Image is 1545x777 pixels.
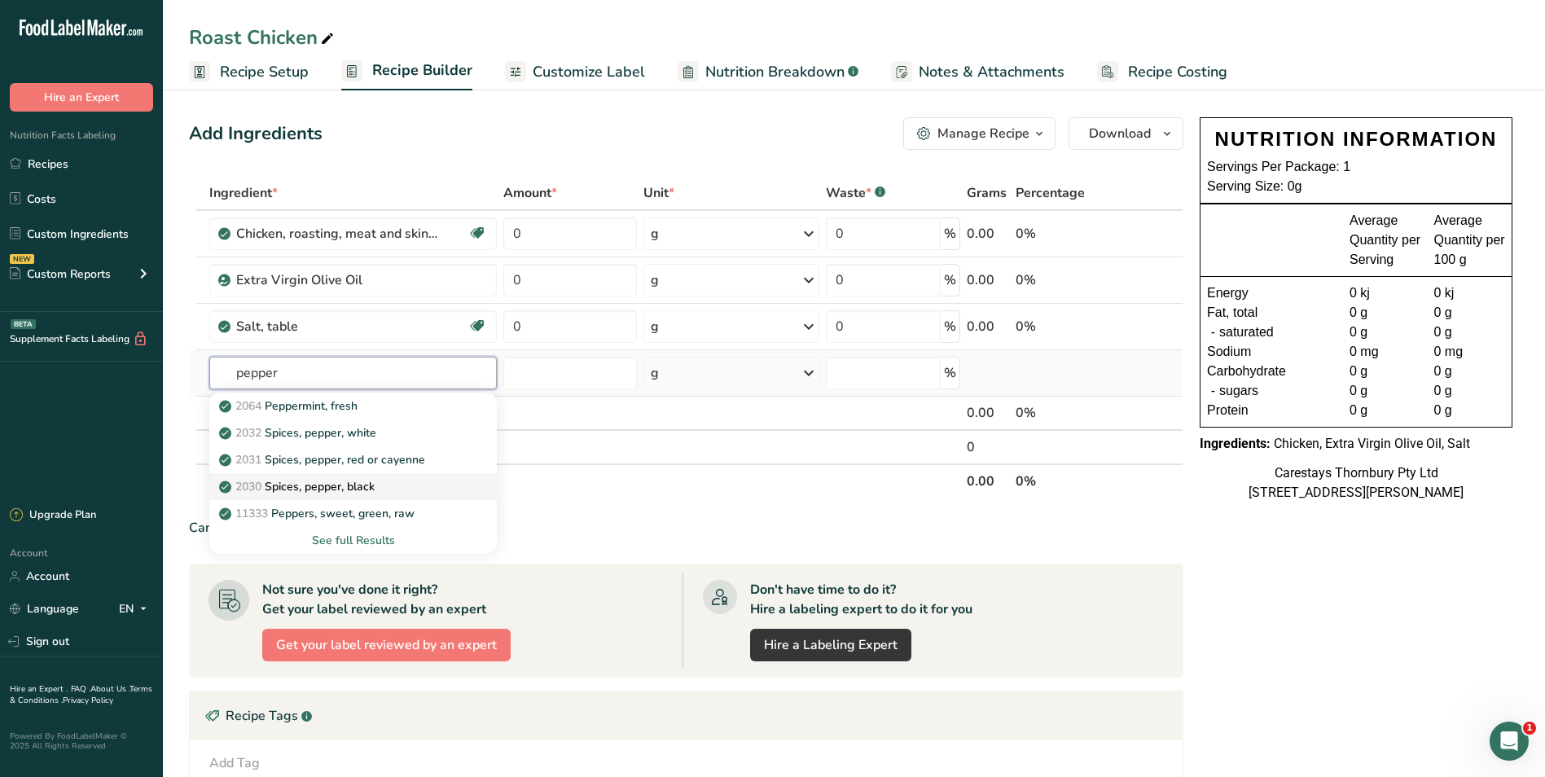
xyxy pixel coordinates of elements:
[11,319,36,329] div: BETA
[1350,381,1421,401] div: 0 g
[189,121,323,147] div: Add Ingredients
[189,23,337,52] div: Roast Chicken
[262,580,486,619] div: Not sure you've done it right? Get your label reviewed by an expert
[209,357,498,389] input: Add Ingredient
[750,580,972,619] div: Don't have time to do it? Hire a labeling expert to do it for you
[1097,54,1227,90] a: Recipe Costing
[750,629,911,661] a: Hire a Labeling Expert
[1089,124,1151,143] span: Download
[967,183,1007,203] span: Grams
[651,270,659,290] div: g
[1016,270,1106,290] div: 0%
[1207,323,1219,342] div: -
[209,446,498,473] a: 2031Spices, pepper, red or cayenne
[1274,436,1470,451] span: Chicken, Extra Virgin Olive Oil, Salt
[10,83,153,112] button: Hire an Expert
[1434,323,1506,342] div: 0 g
[209,473,498,500] a: 2030Spices, pepper, black
[236,270,440,290] div: Extra Virgin Olive Oil
[967,317,1010,336] div: 0.00
[1207,401,1249,420] span: Protein
[10,507,96,524] div: Upgrade Plan
[90,683,129,695] a: About Us .
[967,403,1010,423] div: 0.00
[119,599,153,619] div: EN
[189,518,1183,538] div: Can't find your ingredient?
[967,224,1010,244] div: 0.00
[1200,463,1512,503] div: Carestays Thornbury Pty Ltd [STREET_ADDRESS][PERSON_NAME]
[1434,211,1506,270] div: Average Quantity per 100 g
[1207,283,1249,303] span: Energy
[1207,303,1258,323] span: Fat, total
[1207,157,1505,177] div: Servings Per Package: 1
[1434,401,1506,420] div: 0 g
[209,419,498,446] a: 2032Spices, pepper, white
[222,505,415,522] p: Peppers, sweet, green, raw
[1200,436,1271,451] span: Ingredients:
[63,695,113,706] a: Privacy Policy
[1434,381,1506,401] div: 0 g
[341,52,472,91] a: Recipe Builder
[235,425,261,441] span: 2032
[891,54,1064,90] a: Notes & Attachments
[71,683,90,695] a: FAQ .
[10,595,79,623] a: Language
[937,124,1029,143] div: Manage Recipe
[705,61,845,83] span: Nutrition Breakdown
[10,683,152,706] a: Terms & Conditions .
[209,753,260,773] div: Add Tag
[1207,342,1251,362] span: Sodium
[10,683,68,695] a: Hire an Expert .
[222,424,376,441] p: Spices, pepper, white
[1016,403,1106,423] div: 0%
[1490,722,1529,761] iframe: Intercom live chat
[222,478,375,495] p: Spices, pepper, black
[222,397,358,415] p: Peppermint, fresh
[1350,323,1421,342] div: 0 g
[533,61,645,83] span: Customize Label
[1434,283,1506,303] div: 0 kj
[10,254,34,264] div: NEW
[235,398,261,414] span: 2064
[903,117,1056,150] button: Manage Recipe
[1350,303,1421,323] div: 0 g
[1207,125,1505,154] div: NUTRITION INFORMATION
[1128,61,1227,83] span: Recipe Costing
[209,500,498,527] a: 11333Peppers, sweet, green, raw
[209,527,498,554] div: See full Results
[1016,317,1106,336] div: 0%
[1207,381,1219,401] div: -
[1350,362,1421,381] div: 0 g
[1016,224,1106,244] div: 0%
[262,629,511,661] button: Get your label reviewed by an expert
[826,183,885,203] div: Waste
[963,463,1013,498] th: 0.00
[222,451,425,468] p: Spices, pepper, red or cayenne
[235,452,261,468] span: 2031
[1523,722,1536,735] span: 1
[220,61,309,83] span: Recipe Setup
[10,731,153,751] div: Powered By FoodLabelMaker © 2025 All Rights Reserved
[235,506,268,521] span: 11333
[919,61,1064,83] span: Notes & Attachments
[1350,283,1421,303] div: 0 kj
[503,183,557,203] span: Amount
[1069,117,1183,150] button: Download
[1434,362,1506,381] div: 0 g
[236,224,440,244] div: Chicken, roasting, meat and skin, cooked, roasted
[967,437,1010,457] div: 0
[235,479,261,494] span: 2030
[222,532,485,549] div: See full Results
[643,183,674,203] span: Unit
[1350,211,1421,270] div: Average Quantity per Serving
[276,635,497,655] span: Get your label reviewed by an expert
[651,224,659,244] div: g
[1207,362,1286,381] span: Carbohydrate
[505,54,645,90] a: Customize Label
[1016,183,1085,203] span: Percentage
[1207,177,1505,196] div: Serving Size: 0g
[1350,342,1421,362] div: 0 mg
[209,393,498,419] a: 2064Peppermint, fresh
[1219,323,1274,342] span: saturated
[1350,401,1421,420] div: 0 g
